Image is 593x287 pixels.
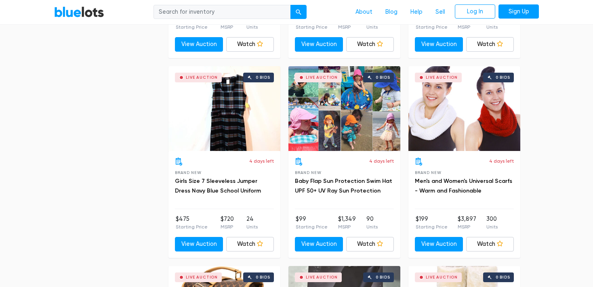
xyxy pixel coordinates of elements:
[246,215,258,231] li: 24
[54,6,104,18] a: BlueLots
[306,275,338,279] div: Live Auction
[416,223,448,230] p: Starting Price
[176,215,208,231] li: $475
[415,37,463,52] a: View Auction
[466,37,514,52] a: Watch
[296,223,328,230] p: Starting Price
[221,215,234,231] li: $720
[226,237,274,251] a: Watch
[256,75,270,80] div: 0 bids
[366,23,378,31] p: Units
[175,170,201,175] span: Brand New
[306,75,338,80] div: Live Auction
[296,215,328,231] li: $99
[369,157,394,165] p: 4 days left
[408,66,520,151] a: Live Auction 0 bids
[415,170,441,175] span: Brand New
[415,237,463,251] a: View Auction
[186,75,218,80] div: Live Auction
[346,237,394,251] a: Watch
[295,37,343,52] a: View Auction
[486,215,498,231] li: 300
[175,237,223,251] a: View Auction
[176,23,208,31] p: Starting Price
[416,215,448,231] li: $199
[221,223,234,230] p: MSRP
[338,223,356,230] p: MSRP
[496,75,510,80] div: 0 bids
[489,157,514,165] p: 4 days left
[168,66,280,151] a: Live Auction 0 bids
[288,66,400,151] a: Live Auction 0 bids
[498,4,539,19] a: Sign Up
[429,4,452,20] a: Sell
[175,178,261,194] a: Girls Size 7 Sleeveless Jumper Dress Navy Blue School Uniform
[338,23,356,31] p: MSRP
[296,23,328,31] p: Starting Price
[376,275,390,279] div: 0 bids
[338,215,356,231] li: $1,349
[295,178,392,194] a: Baby Flap Sun Protection Swim Hat UPF 50+ UV Ray Sun Protection
[416,23,448,31] p: Starting Price
[175,37,223,52] a: View Auction
[246,23,258,31] p: Units
[366,223,378,230] p: Units
[221,23,233,31] p: MSRP
[246,223,258,230] p: Units
[455,4,495,19] a: Log In
[226,37,274,52] a: Watch
[176,223,208,230] p: Starting Price
[458,215,476,231] li: $3,897
[154,5,291,19] input: Search for inventory
[295,237,343,251] a: View Auction
[486,23,498,31] p: Units
[466,237,514,251] a: Watch
[366,215,378,231] li: 90
[249,157,274,165] p: 4 days left
[426,75,458,80] div: Live Auction
[496,275,510,279] div: 0 bids
[346,37,394,52] a: Watch
[376,75,390,80] div: 0 bids
[486,223,498,230] p: Units
[295,170,321,175] span: Brand New
[256,275,270,279] div: 0 bids
[186,275,218,279] div: Live Auction
[458,23,476,31] p: MSRP
[349,4,379,20] a: About
[426,275,458,279] div: Live Auction
[404,4,429,20] a: Help
[458,223,476,230] p: MSRP
[379,4,404,20] a: Blog
[415,178,512,194] a: Men's and Women's Universal Scarfs - Warm and Fashionable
